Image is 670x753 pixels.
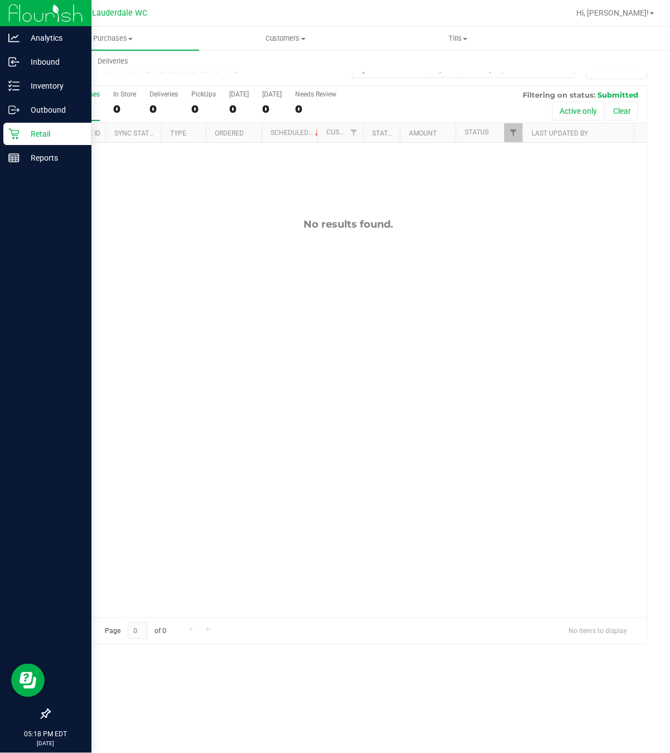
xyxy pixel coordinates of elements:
a: Type [170,129,186,137]
a: Ordered [215,129,244,137]
span: Ft. Lauderdale WC [80,8,147,18]
a: Customer [326,128,361,136]
inline-svg: Inbound [8,56,20,67]
div: 0 [229,103,249,115]
div: 0 [113,103,136,115]
span: Filtering on status: [523,90,595,99]
div: Needs Review [295,90,336,98]
a: Amount [409,129,437,137]
div: 0 [295,103,336,115]
button: Clear [606,102,638,120]
span: Customers [200,33,371,44]
span: Page of 0 [95,622,176,640]
p: Inventory [20,79,86,93]
span: Hi, [PERSON_NAME]! [576,8,649,17]
a: Status [465,128,489,136]
a: Scheduled [271,129,321,137]
div: PickUps [191,90,216,98]
div: In Store [113,90,136,98]
a: Sync Status [114,129,157,137]
p: Reports [20,151,86,165]
div: [DATE] [262,90,282,98]
p: Inbound [20,55,86,69]
a: Deliveries [27,50,199,73]
inline-svg: Analytics [8,32,20,44]
button: Active only [552,102,604,120]
span: No items to display [560,622,636,639]
div: 0 [191,103,216,115]
div: Deliveries [150,90,178,98]
p: 05:18 PM EDT [5,730,86,740]
div: 0 [262,103,282,115]
a: Last Updated By [532,129,588,137]
div: No results found. [50,218,647,230]
a: Purchases [27,27,199,50]
inline-svg: Retail [8,128,20,139]
inline-svg: Reports [8,152,20,163]
a: Filter [345,123,363,142]
p: [DATE] [5,740,86,748]
p: Outbound [20,103,86,117]
div: [DATE] [229,90,249,98]
span: Tills [372,33,543,44]
p: Retail [20,127,86,141]
a: Filter [504,123,523,142]
p: Analytics [20,31,86,45]
a: Tills [372,27,544,50]
a: State Registry ID [373,129,431,137]
span: Purchases [27,33,199,44]
span: Deliveries [83,56,143,66]
span: Submitted [597,90,638,99]
div: 0 [150,103,178,115]
a: Customers [199,27,372,50]
inline-svg: Outbound [8,104,20,115]
iframe: Resource center [11,664,45,697]
inline-svg: Inventory [8,80,20,91]
h3: Purchase Fulfillment: [49,65,249,75]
